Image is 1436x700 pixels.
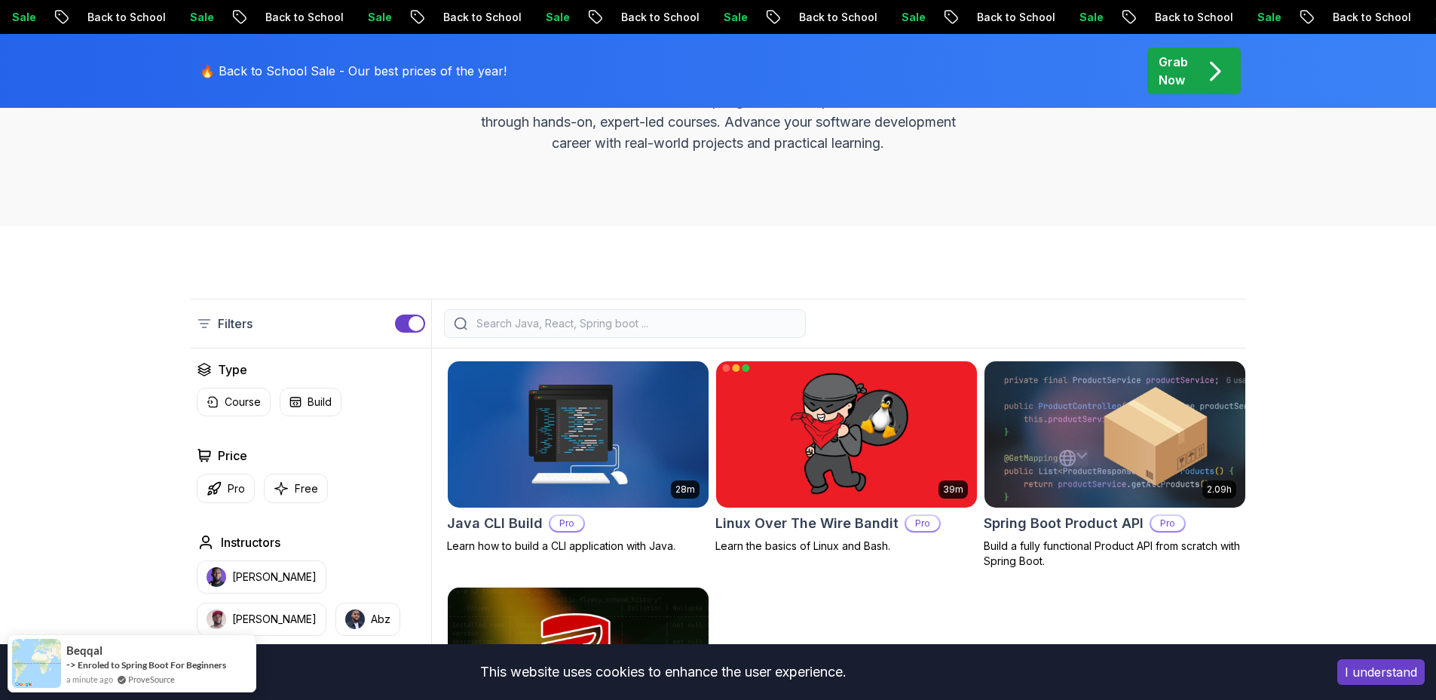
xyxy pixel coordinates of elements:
[225,395,261,410] p: Course
[608,10,710,25] p: Back to School
[197,560,326,594] button: instructor img[PERSON_NAME]
[710,10,758,25] p: Sale
[221,533,280,551] h2: Instructors
[176,10,225,25] p: Sale
[715,539,978,554] p: Learn the basics of Linux and Bash.
[984,361,1246,569] a: Spring Boot Product API card2.09hSpring Boot Product APIProBuild a fully functional Product API f...
[1066,10,1114,25] p: Sale
[280,388,341,416] button: Build
[447,361,709,554] a: Java CLI Build card28mJava CLI BuildProLearn how to build a CLI application with Java.
[532,10,580,25] p: Sale
[308,395,332,410] p: Build
[218,447,247,465] h2: Price
[906,516,939,531] p: Pro
[448,361,709,508] img: Java CLI Build card
[232,570,317,585] p: [PERSON_NAME]
[354,10,403,25] p: Sale
[1319,10,1422,25] p: Back to School
[197,388,271,416] button: Course
[675,484,695,496] p: 28m
[335,603,400,636] button: instructor imgAbz
[785,10,888,25] p: Back to School
[218,315,253,333] p: Filters
[984,539,1246,569] p: Build a fully functional Product API from scratch with Spring Boot.
[1207,484,1232,496] p: 2.09h
[207,609,226,629] img: instructor img
[447,513,543,534] h2: Java CLI Build
[66,644,103,657] span: Beqqal
[1141,10,1244,25] p: Back to School
[1151,516,1184,531] p: Pro
[252,10,354,25] p: Back to School
[465,91,972,154] p: Master in-demand skills like Java, Spring Boot, DevOps, React, and more through hands-on, expert-...
[207,567,226,587] img: instructor img
[371,612,390,627] p: Abz
[1159,53,1188,89] p: Grab Now
[888,10,936,25] p: Sale
[66,673,113,686] span: a minute ago
[1244,10,1292,25] p: Sale
[12,639,61,688] img: provesource social proof notification image
[345,609,365,629] img: instructor img
[550,516,583,531] p: Pro
[430,10,532,25] p: Back to School
[1337,659,1425,685] button: Accept cookies
[218,361,247,379] h2: Type
[264,474,328,503] button: Free
[447,539,709,554] p: Learn how to build a CLI application with Java.
[963,10,1066,25] p: Back to School
[473,316,796,331] input: Search Java, React, Spring boot ...
[715,513,899,534] h2: Linux Over The Wire Bandit
[984,513,1144,534] h2: Spring Boot Product API
[200,62,507,80] p: 🔥 Back to School Sale - Our best prices of the year!
[74,10,176,25] p: Back to School
[232,612,317,627] p: [PERSON_NAME]
[66,659,76,671] span: ->
[984,361,1245,508] img: Spring Boot Product API card
[78,659,226,671] a: Enroled to Spring Boot For Beginners
[197,474,255,503] button: Pro
[228,481,245,496] p: Pro
[709,358,983,511] img: Linux Over The Wire Bandit card
[11,655,1315,689] div: This website uses cookies to enhance the user experience.
[295,481,318,496] p: Free
[715,361,978,554] a: Linux Over The Wire Bandit card39mLinux Over The Wire BanditProLearn the basics of Linux and Bash.
[943,484,963,496] p: 39m
[197,603,326,636] button: instructor img[PERSON_NAME]
[128,673,175,686] a: ProveSource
